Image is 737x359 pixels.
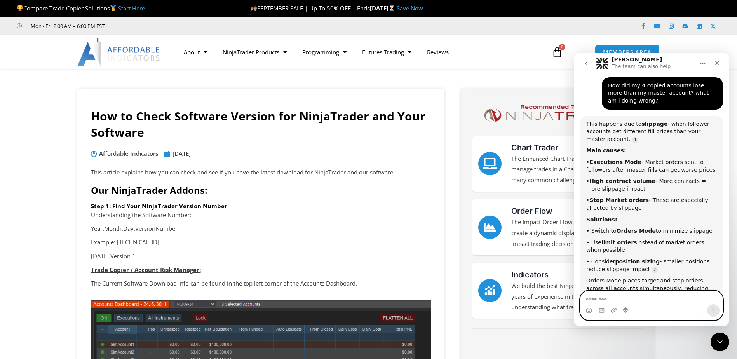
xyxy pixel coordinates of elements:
[595,44,660,60] a: MEMBERS AREA
[511,206,552,216] a: Order Flow
[12,94,52,101] b: Main causes:
[511,270,549,279] a: Indicators
[12,254,18,261] button: Emoji picker
[58,84,64,90] a: Source reference 111286152:
[511,153,636,186] p: The Enhanced Chart Trader makes it easy to manage trades in a Chart window by solving many common...
[481,102,633,124] img: NinjaTrader Logo | Affordable Indicators – NinjaTrader
[711,333,729,351] iframe: Intercom live chat
[37,254,43,261] button: Upload attachment
[511,217,636,249] p: The Impact Order Flow analyzes tick data to create a dynamic display of details that truly impact...
[12,174,143,182] div: • Switch to to minimize slippage
[17,4,145,12] span: Compare Trade Copier Solutions
[91,202,431,210] h6: Step 1: Find Your NinjaTrader Version Number
[354,43,419,61] a: Futures Trading
[6,63,149,279] div: This happens due toslippage- when follower accounts get different fill prices than your master ac...
[215,43,294,61] a: NinjaTrader Products
[12,144,143,159] div: • - These are especially affected by slippage
[43,175,82,181] b: Orders Mode
[29,21,105,31] span: Mon - Fri: 8:00 AM – 6:00 PM EST
[115,22,232,30] iframe: Customer reviews powered by Trustpilot
[478,279,502,302] a: Indicators
[91,184,207,197] span: Our NinjaTrader Addons:
[77,38,161,66] img: LogoAI | Affordable Indicators – NinjaTrader
[91,210,431,221] p: Understanding the Software Number:
[91,237,431,248] p: Example: [TECHNICAL_ID]
[540,41,574,63] a: 0
[12,106,143,121] div: • - Market orders sent to followers after master fills can get worse prices
[176,43,215,61] a: About
[251,4,370,12] span: SEPTEMBER SALE | Up To 50% OFF | Ends
[91,108,431,141] h1: How to Check Software Version for NinjaTrader and Your Software
[16,125,82,131] b: High contract volume
[24,254,31,261] button: Gif picker
[118,4,145,12] a: Start Here
[91,266,201,274] strong: Trade Copier / Account Risk Manager:
[41,206,86,212] b: position sizing
[91,251,431,262] p: [DATE] Version 1
[294,43,354,61] a: Programming
[133,251,146,264] button: Send a message…
[397,4,423,12] a: Save Now
[17,5,23,11] img: 🏆
[511,143,558,152] a: Chart Trader
[91,167,431,178] p: This article explains how you can check and see if you have the latest download for NinjaTrader a...
[574,53,729,326] iframe: Intercom live chat
[16,106,68,112] b: Executions Mode
[110,5,116,11] img: 🥇
[7,238,149,251] textarea: Message…
[49,254,56,261] button: Start recording
[603,49,652,55] span: MEMBERS AREA
[172,150,191,157] time: [DATE]
[389,5,395,11] img: ⌛
[16,144,75,150] b: Stop Market orders
[419,43,456,61] a: Reviews
[12,68,143,91] div: This happens due to - when follower accounts get different fill prices than your master account.
[478,216,502,239] a: Order Flow
[28,186,63,193] b: limit orders
[91,278,431,289] p: The Current Software Download info can be found in the top left corner of the Accounts Dashboard.
[6,63,149,279] div: Solomon says…
[12,224,143,254] div: Orders Mode places target and stop orders across all accounts simultaneously, reducing price diff...
[12,186,143,201] div: • Use instead of market orders when possible
[176,43,543,61] nav: Menu
[12,125,143,140] div: • - More contracts = more slippage impact
[68,68,94,74] b: slippage
[97,148,158,159] span: Affordable Indicators
[478,152,502,175] a: Chart Trader
[91,223,431,234] p: Year.Month.Day.VersionNumber
[559,44,565,50] span: 0
[251,5,257,11] img: 🍂
[78,214,84,220] a: Source reference 115852339:
[370,4,397,12] strong: [DATE]
[511,281,636,313] p: We build the best NinjaTrader indicators with years of experience in trading futures and understa...
[12,205,143,220] div: • Consider - smaller positions reduce slippage impact
[12,164,43,170] b: Solutions:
